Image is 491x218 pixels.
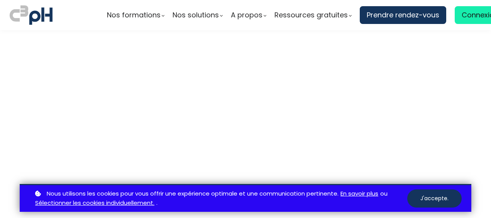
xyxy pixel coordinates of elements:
a: Prendre rendez-vous [360,6,446,24]
span: Nous utilisons les cookies pour vous offrir une expérience optimale et une communication pertinente. [47,189,339,199]
a: En savoir plus [340,189,378,199]
span: Prendre rendez-vous [367,9,439,21]
a: Sélectionner les cookies individuellement. [35,198,154,208]
p: ou . [33,189,407,208]
span: Nos formations [107,9,161,21]
span: Ressources gratuites [274,9,348,21]
img: logo C3PH [10,4,52,26]
span: Nos solutions [173,9,219,21]
button: J'accepte. [407,189,462,208]
span: A propos [231,9,262,21]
